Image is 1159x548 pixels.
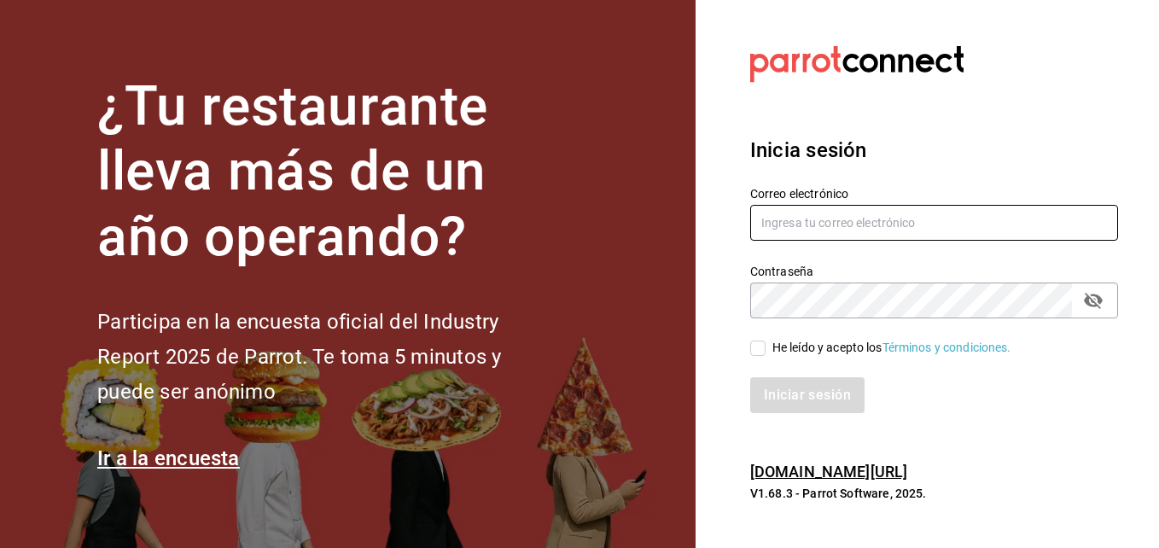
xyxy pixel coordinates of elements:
[750,463,907,481] a: [DOMAIN_NAME][URL]
[750,205,1118,241] input: Ingresa tu correo electrónico
[1079,286,1108,315] button: passwordField
[97,305,558,409] h2: Participa en la encuesta oficial del Industry Report 2025 de Parrot. Te toma 5 minutos y puede se...
[882,341,1011,354] a: Términos y condiciones.
[750,265,1118,277] label: Contraseña
[750,135,1118,166] h3: Inicia sesión
[772,339,1011,357] div: He leído y acepto los
[750,485,1118,502] p: V1.68.3 - Parrot Software, 2025.
[97,74,558,271] h1: ¿Tu restaurante lleva más de un año operando?
[97,446,240,470] a: Ir a la encuesta
[750,187,1118,199] label: Correo electrónico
